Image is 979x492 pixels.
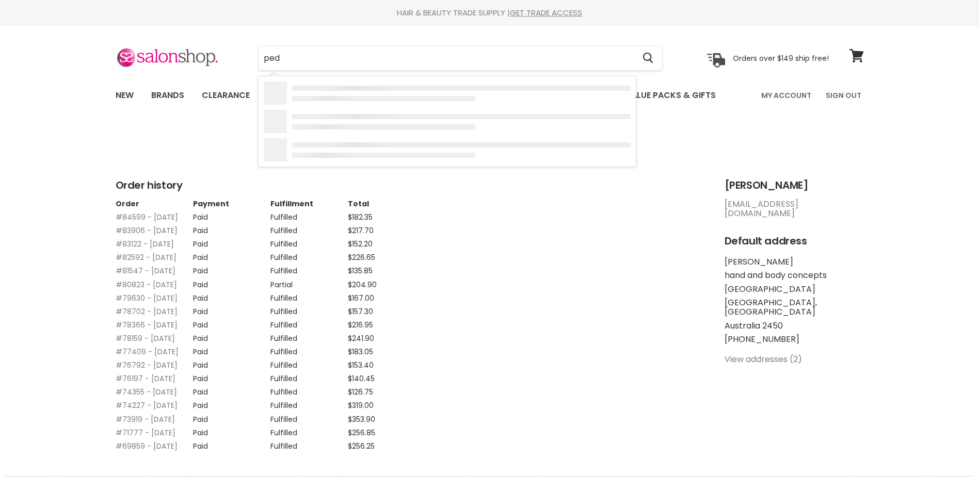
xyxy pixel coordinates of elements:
td: Paid [193,342,270,356]
a: #79630 - [DATE] [116,293,178,303]
span: $256.85 [348,428,375,438]
td: Paid [193,289,270,302]
a: #71777 - [DATE] [116,428,175,438]
span: $182.35 [348,212,373,222]
a: View addresses (2) [725,353,802,365]
td: Paid [193,437,270,450]
a: #82592 - [DATE] [116,252,176,263]
li: Australia 2450 [725,321,864,331]
a: #83906 - [DATE] [116,225,178,236]
a: Clearance [194,85,258,106]
h1: My Account [116,136,864,154]
a: #78159 - [DATE] [116,333,175,343]
a: Brands [143,85,192,106]
ul: Main menu [108,80,740,110]
td: Paid [193,369,270,383]
td: Fulfilled [270,369,348,383]
span: $216.95 [348,320,373,330]
nav: Main [103,80,877,110]
td: Fulfilled [270,437,348,450]
a: New [108,85,141,106]
td: Paid [193,302,270,316]
td: Partial [270,275,348,289]
td: Fulfilled [270,235,348,248]
td: Fulfilled [270,423,348,437]
td: Fulfilled [270,261,348,275]
td: Fulfilled [270,221,348,235]
li: [PERSON_NAME] [725,257,864,267]
span: $167.00 [348,293,374,303]
li: [GEOGRAPHIC_DATA], [GEOGRAPHIC_DATA] [725,298,864,317]
span: $204.90 [348,280,377,290]
td: Paid [193,316,270,329]
td: Paid [193,248,270,261]
a: Value Packs & Gifts [618,85,724,106]
a: My Account [755,85,817,106]
td: Paid [193,356,270,369]
td: Paid [193,396,270,409]
span: $126.75 [348,387,373,397]
td: Paid [193,423,270,437]
span: $140.45 [348,373,375,384]
span: $226.65 [348,252,375,263]
span: $153.40 [348,360,374,370]
td: Fulfilled [270,383,348,396]
th: Order [116,200,193,208]
span: $353.90 [348,414,375,424]
a: #73919 - [DATE] [116,414,175,424]
td: Fulfilled [270,329,348,342]
a: #78702 - [DATE] [116,306,178,317]
span: $256.25 [348,441,375,451]
td: Fulfilled [270,410,348,423]
a: #74227 - [DATE] [116,400,178,411]
a: #77409 - [DATE] [116,347,179,357]
span: $152.20 [348,239,373,249]
td: Fulfilled [270,289,348,302]
td: Paid [193,275,270,289]
th: Payment [193,200,270,208]
th: Fulfillment [270,200,348,208]
a: #84599 - [DATE] [116,212,178,222]
div: HAIR & BEAUTY TRADE SUPPLY | [103,8,877,18]
li: [PHONE_NUMBER] [725,335,864,344]
a: #78366 - [DATE] [116,320,178,330]
input: Search [259,46,635,70]
td: Fulfilled [270,342,348,356]
a: #80823 - [DATE] [116,280,177,290]
td: Paid [193,208,270,221]
span: $183.05 [348,347,373,357]
td: Paid [193,261,270,275]
td: Paid [193,221,270,235]
th: Total [348,200,425,208]
td: Paid [193,235,270,248]
td: Fulfilled [270,248,348,261]
a: #76792 - [DATE] [116,360,178,370]
span: $241.90 [348,333,374,343]
td: Fulfilled [270,302,348,316]
span: $135.85 [348,266,373,276]
p: Orders over $149 ship free! [733,53,829,62]
a: GET TRADE ACCESS [510,7,582,18]
a: #76197 - [DATE] [116,373,175,384]
td: Paid [193,383,270,396]
a: #69859 - [DATE] [116,441,178,451]
a: #83122 - [DATE] [116,239,174,249]
li: hand and body concepts [725,271,864,280]
a: #74355 - [DATE] [116,387,177,397]
h2: Default address [725,235,864,247]
td: Fulfilled [270,316,348,329]
button: Search [635,46,662,70]
span: $217.70 [348,225,374,236]
td: Fulfilled [270,356,348,369]
a: Sign Out [820,85,868,106]
span: $319.00 [348,400,374,411]
form: Product [258,46,663,71]
a: [EMAIL_ADDRESS][DOMAIN_NAME] [725,198,798,219]
td: Fulfilled [270,396,348,409]
li: [GEOGRAPHIC_DATA] [725,285,864,294]
td: Paid [193,410,270,423]
h2: Order history [116,179,704,191]
h2: [PERSON_NAME] [725,179,864,191]
a: #81547 - [DATE] [116,266,175,276]
td: Fulfilled [270,208,348,221]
